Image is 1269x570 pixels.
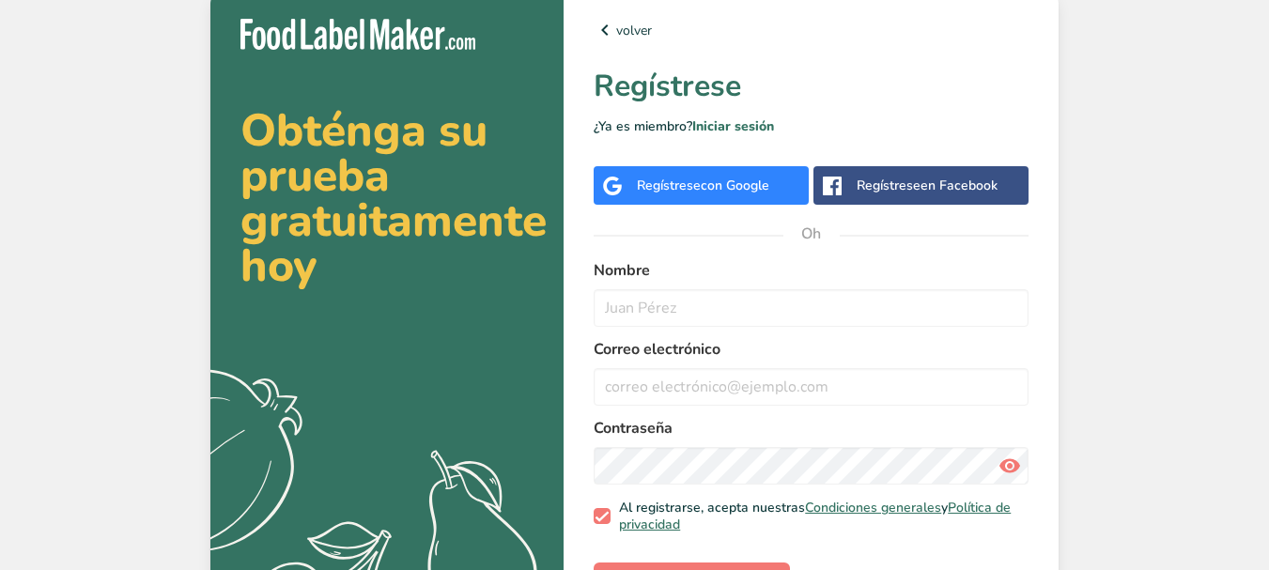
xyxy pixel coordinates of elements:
[594,339,720,360] font: Correo electrónico
[594,368,1029,406] input: correo electrónico@ejemplo.com
[594,289,1029,327] input: Juan Pérez
[701,177,769,194] font: con Google
[921,177,998,194] font: en Facebook
[941,499,948,516] font: y
[594,260,650,281] font: Nombre
[594,418,673,439] font: Contraseña
[619,499,1011,533] a: Política de privacidad
[637,177,701,194] font: Regístrese
[594,19,1029,41] a: volver
[594,117,692,135] font: ¿Ya es miembro?
[594,66,741,106] font: Regístrese
[240,145,547,252] font: prueba gratuitamente
[857,177,921,194] font: Regístrese
[801,223,821,244] font: Oh
[619,499,805,516] font: Al registrarse, acepta nuestras
[692,117,774,135] a: Iniciar sesión
[805,499,941,516] a: Condiciones generales
[616,22,652,39] font: volver
[240,100,487,162] font: Obténga su
[240,19,475,50] img: Fabricante de etiquetas para alimentos
[240,235,317,297] font: hoy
